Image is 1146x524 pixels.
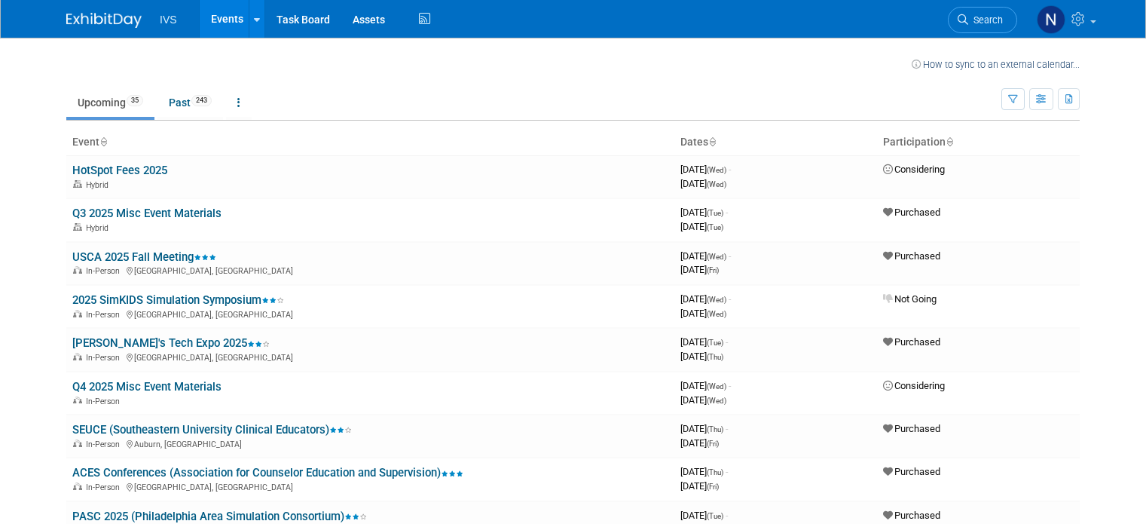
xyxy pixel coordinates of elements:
[157,88,223,117] a: Past243
[680,437,719,449] span: [DATE]
[72,336,270,350] a: [PERSON_NAME]'s Tech Expo 2025
[680,164,731,175] span: [DATE]
[72,510,367,523] a: PASC 2025 (Philadelphia Area Simulation Consortium)
[726,510,728,521] span: -
[883,250,940,262] span: Purchased
[707,468,723,477] span: (Thu)
[883,423,940,434] span: Purchased
[680,351,723,362] span: [DATE]
[883,336,940,348] span: Purchased
[680,207,728,218] span: [DATE]
[86,483,124,492] span: In-Person
[707,397,726,405] span: (Wed)
[73,440,82,447] img: In-Person Event
[127,95,143,106] span: 35
[707,253,726,261] span: (Wed)
[883,510,940,521] span: Purchased
[73,310,82,317] img: In-Person Event
[73,266,82,274] img: In-Person Event
[680,466,728,477] span: [DATE]
[66,130,674,155] th: Event
[160,14,177,26] span: IVS
[877,130,1080,155] th: Participation
[707,266,719,274] span: (Fri)
[72,264,668,276] div: [GEOGRAPHIC_DATA], [GEOGRAPHIC_DATA]
[72,380,222,394] a: Q4 2025 Misc Event Materials
[86,440,124,449] span: In-Person
[86,310,124,320] span: In-Person
[729,293,731,305] span: -
[86,266,124,276] span: In-Person
[707,512,723,520] span: (Tue)
[707,425,723,434] span: (Thu)
[66,13,142,28] img: ExhibitDay
[99,136,107,148] a: Sort by Event Name
[73,483,82,490] img: In-Person Event
[72,293,284,307] a: 2025 SimKIDS Simulation Symposium
[707,483,719,491] span: (Fri)
[72,250,216,264] a: USCA 2025 Fall Meeting
[72,308,668,320] div: [GEOGRAPHIC_DATA], [GEOGRAPHIC_DATA]
[707,339,723,347] span: (Tue)
[674,130,877,155] th: Dates
[707,180,726,188] span: (Wed)
[680,178,726,189] span: [DATE]
[72,466,463,480] a: ACES Conferences (Association for Counselor Education and Supervision)
[729,164,731,175] span: -
[680,394,726,406] span: [DATE]
[680,293,731,305] span: [DATE]
[72,437,668,449] div: Auburn, [GEOGRAPHIC_DATA]
[729,380,731,391] span: -
[680,510,728,521] span: [DATE]
[73,180,82,188] img: Hybrid Event
[86,180,113,190] span: Hybrid
[680,264,719,275] span: [DATE]
[726,423,728,434] span: -
[73,353,82,360] img: In-Person Event
[680,423,728,434] span: [DATE]
[707,310,726,318] span: (Wed)
[72,164,167,177] a: HotSpot Fees 2025
[72,480,668,492] div: [GEOGRAPHIC_DATA], [GEOGRAPHIC_DATA]
[707,296,726,304] span: (Wed)
[66,88,154,117] a: Upcoming35
[680,250,731,262] span: [DATE]
[708,136,716,148] a: Sort by Start Date
[729,250,731,262] span: -
[680,308,726,319] span: [DATE]
[912,59,1080,70] a: How to sync to an external calendar...
[73,397,82,404] img: In-Person Event
[680,221,723,232] span: [DATE]
[680,480,719,492] span: [DATE]
[707,209,723,217] span: (Tue)
[1037,5,1065,34] img: Nick Metiva
[968,14,1003,26] span: Search
[72,207,222,220] a: Q3 2025 Misc Event Materials
[883,293,937,305] span: Not Going
[86,397,124,406] span: In-Person
[73,223,82,231] img: Hybrid Event
[948,7,1017,33] a: Search
[191,95,212,106] span: 243
[72,423,352,437] a: SEUCE (Southeastern University Clinical Educators)
[883,466,940,477] span: Purchased
[707,223,723,231] span: (Tue)
[883,207,940,218] span: Purchased
[680,380,731,391] span: [DATE]
[680,336,728,348] span: [DATE]
[883,380,945,391] span: Considering
[707,440,719,448] span: (Fri)
[86,223,113,233] span: Hybrid
[883,164,945,175] span: Considering
[726,336,728,348] span: -
[726,466,728,477] span: -
[707,353,723,361] span: (Thu)
[86,353,124,363] span: In-Person
[707,382,726,391] span: (Wed)
[72,351,668,363] div: [GEOGRAPHIC_DATA], [GEOGRAPHIC_DATA]
[707,166,726,174] span: (Wed)
[726,207,728,218] span: -
[946,136,953,148] a: Sort by Participation Type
